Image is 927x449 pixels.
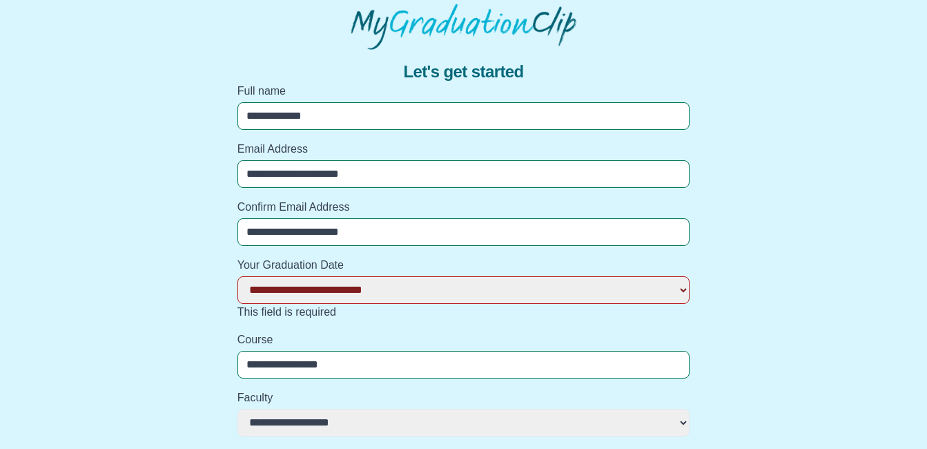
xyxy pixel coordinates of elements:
label: Faculty [237,390,690,406]
label: Your Graduation Date [237,257,690,274]
span: Let's get started [403,61,523,83]
span: This field is required [237,306,336,318]
label: Course [237,332,690,348]
label: Confirm Email Address [237,199,690,216]
label: Email Address [237,141,690,157]
label: Full name [237,83,690,99]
